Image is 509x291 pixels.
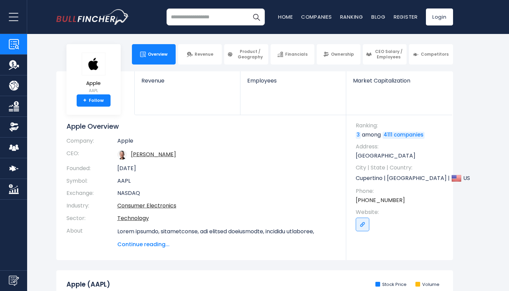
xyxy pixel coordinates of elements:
[66,187,117,200] th: Exchange:
[271,44,314,65] a: Financials
[356,164,446,171] span: City | State | Country:
[371,13,386,20] a: Blog
[66,200,117,212] th: Industry:
[66,147,117,162] th: CEO:
[148,52,168,57] span: Overview
[426,8,453,25] a: Login
[9,122,19,132] img: Ownership
[178,44,222,65] a: Revenue
[340,13,363,20] a: Ranking
[356,218,369,231] a: Go to link
[356,173,446,183] p: Cupertino | [GEOGRAPHIC_DATA] | US
[285,52,308,57] span: Financials
[56,9,129,25] a: Go to homepage
[356,132,361,139] a: 3
[66,138,117,147] th: Company:
[356,131,446,139] p: among
[81,52,106,95] a: Apple AAPL
[131,150,176,158] a: ceo
[356,197,405,204] a: [PHONE_NUMBER]
[66,162,117,175] th: Founded:
[135,71,240,95] a: Revenue
[421,52,449,57] span: Competitors
[132,44,176,65] a: Overview
[83,97,86,104] strong: +
[356,143,446,150] span: Address:
[56,9,129,25] img: bullfincher logo
[356,152,446,160] p: [GEOGRAPHIC_DATA]
[117,240,336,249] span: Continue reading...
[374,49,404,59] span: CEO Salary / Employees
[346,71,452,95] a: Market Capitalization
[278,13,293,20] a: Home
[66,122,336,131] h1: Apple Overview
[66,175,117,187] th: Symbol:
[394,13,418,20] a: Register
[117,214,149,222] a: Technology
[66,212,117,225] th: Sector:
[117,187,336,200] td: NASDAQ
[66,225,117,249] th: About
[235,49,265,59] span: Product / Geography
[301,13,332,20] a: Companies
[356,122,446,129] span: Ranking:
[356,208,446,216] span: Website:
[82,88,105,94] small: AAPL
[383,132,425,139] a: 4111 companies
[224,44,268,65] a: Product / Geography
[117,150,127,160] img: tim-cook.jpg
[195,52,213,57] span: Revenue
[117,202,176,210] a: Consumer Electronics
[356,187,446,195] span: Phone:
[77,94,111,107] a: +Follow
[331,52,354,57] span: Ownership
[415,282,439,288] li: Volume
[248,8,265,25] button: Search
[317,44,360,65] a: Ownership
[117,162,336,175] td: [DATE]
[375,282,407,288] li: Stock Price
[240,71,346,95] a: Employees
[117,138,336,147] td: Apple
[66,280,110,289] h2: Apple (AAPL)
[82,80,105,86] span: Apple
[363,44,407,65] a: CEO Salary / Employees
[117,175,336,187] td: AAPL
[247,77,339,84] span: Employees
[141,77,233,84] span: Revenue
[353,77,445,84] span: Market Capitalization
[409,44,453,65] a: Competitors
